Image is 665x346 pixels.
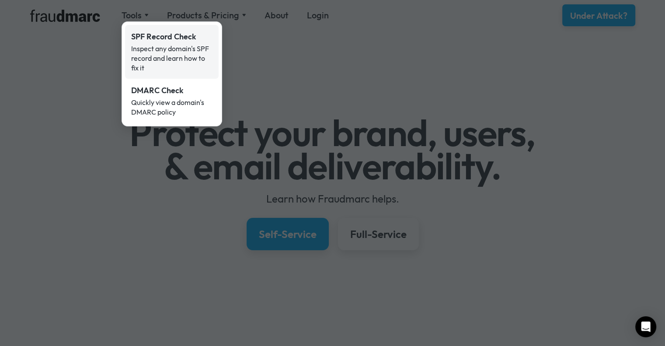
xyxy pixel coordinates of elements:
[125,79,219,123] a: DMARC CheckQuickly view a domain's DMARC policy
[131,85,212,96] div: DMARC Check
[122,21,222,126] nav: Tools
[125,25,219,79] a: SPF Record CheckInspect any domain's SPF record and learn how to fix it
[131,98,212,117] div: Quickly view a domain's DMARC policy
[131,31,212,42] div: SPF Record Check
[131,44,212,73] div: Inspect any domain's SPF record and learn how to fix it
[635,316,656,337] div: Open Intercom Messenger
